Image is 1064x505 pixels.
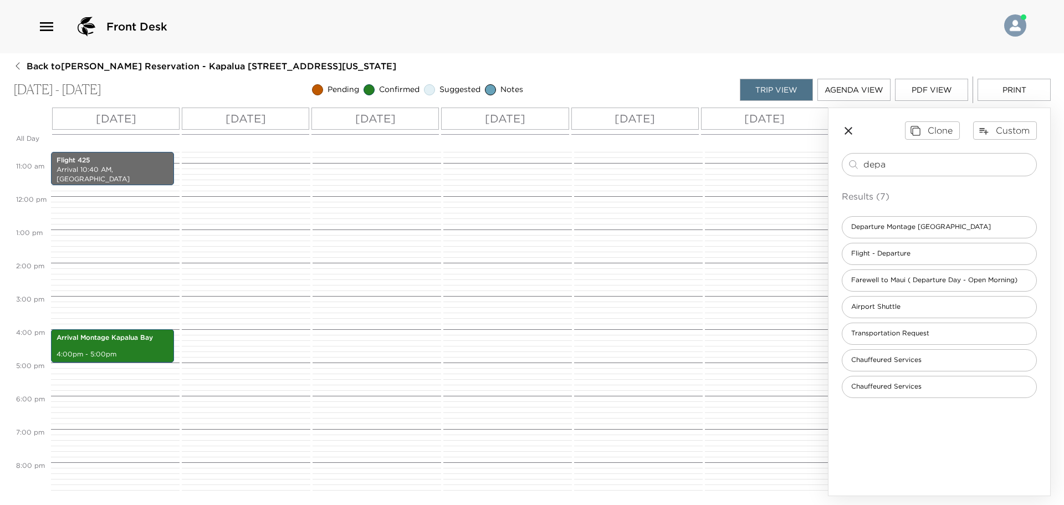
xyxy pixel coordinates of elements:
[328,84,359,95] span: Pending
[842,276,1026,285] span: Farewell to Maui ( Departure Day - Open Morning)
[51,329,174,363] div: Arrival Montage Kapalua Bay4:00pm - 5:00pm
[842,249,919,258] span: Flight - Departure
[615,110,655,127] p: [DATE]
[57,165,168,184] p: Arrival 10:40 AM, [GEOGRAPHIC_DATA]
[744,110,785,127] p: [DATE]
[226,110,266,127] p: [DATE]
[379,84,420,95] span: Confirmed
[842,355,930,365] span: Chauffeured Services
[817,79,891,101] button: Agenda View
[441,108,569,130] button: [DATE]
[13,162,47,170] span: 11:00 AM
[96,110,136,127] p: [DATE]
[895,79,968,101] button: PDF View
[842,329,938,338] span: Transportation Request
[355,110,396,127] p: [DATE]
[311,108,439,130] button: [DATE]
[13,295,47,303] span: 3:00 PM
[13,195,49,203] span: 12:00 PM
[842,349,1037,371] div: Chauffeured Services
[13,395,48,403] span: 6:00 PM
[51,152,174,185] div: Flight 425Arrival 10:40 AM, [GEOGRAPHIC_DATA]
[973,121,1037,139] button: Custom
[863,158,1032,171] input: Search for activities
[13,361,47,370] span: 5:00 PM
[842,382,930,391] span: Chauffeured Services
[842,222,1000,232] span: Departure Montage [GEOGRAPHIC_DATA]
[842,323,1037,345] div: Transportation Request
[13,262,47,270] span: 2:00 PM
[13,328,48,336] span: 4:00 PM
[57,333,168,343] p: Arrival Montage Kapalua Bay
[905,121,960,139] button: Clone
[27,60,396,72] span: Back to [PERSON_NAME] Reservation - Kapalua [STREET_ADDRESS][US_STATE]
[740,79,813,101] button: Trip View
[13,461,48,470] span: 8:00 PM
[842,302,909,312] span: Airport Shuttle
[13,82,101,98] p: [DATE] - [DATE]
[57,156,168,165] p: Flight 425
[13,228,45,237] span: 1:00 PM
[842,376,1037,398] div: Chauffeured Services
[842,243,1037,265] div: Flight - Departure
[571,108,699,130] button: [DATE]
[500,84,523,95] span: Notes
[485,110,525,127] p: [DATE]
[701,108,828,130] button: [DATE]
[978,79,1051,101] button: Print
[842,190,1037,203] p: Results (7)
[1004,14,1026,37] img: User
[13,60,396,72] button: Back to[PERSON_NAME] Reservation - Kapalua [STREET_ADDRESS][US_STATE]
[439,84,480,95] span: Suggested
[842,269,1037,292] div: Farewell to Maui ( Departure Day - Open Morning)
[73,13,100,40] img: logo
[57,350,168,359] p: 4:00pm - 5:00pm
[106,19,167,34] span: Front Desk
[52,108,180,130] button: [DATE]
[182,108,309,130] button: [DATE]
[13,428,47,436] span: 7:00 PM
[13,494,48,503] span: 9:00 PM
[16,134,48,144] p: All Day
[842,296,1037,318] div: Airport Shuttle
[842,216,1037,238] div: Departure Montage [GEOGRAPHIC_DATA]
